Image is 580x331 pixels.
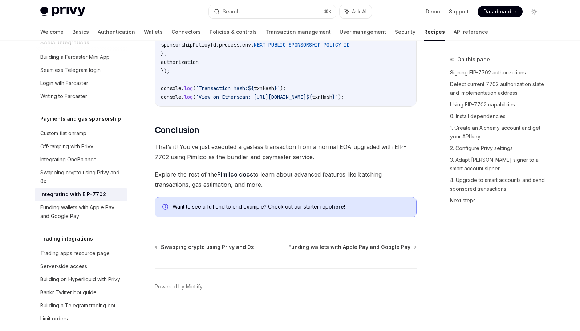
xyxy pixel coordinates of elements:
a: Off-ramping with Privy [35,140,127,153]
span: Ask AI [352,8,366,15]
div: Server-side access [40,262,87,271]
div: Building a Farcaster Mini App [40,53,110,61]
div: Login with Farcaster [40,79,88,88]
span: That’s it! You’ve just executed a gasless transaction from a normal EOA upgraded with EIP-7702 us... [155,142,417,162]
a: Welcome [40,23,64,41]
div: Swapping crypto using Privy and 0x [40,168,123,186]
span: NEXT_PUBLIC_SPONSORSHIP_POLICY_ID [254,41,350,48]
button: Search...⌘K [209,5,336,18]
button: Ask AI [340,5,372,18]
span: `View on Etherscan: [URL][DOMAIN_NAME] [196,94,306,100]
span: txnHash [254,85,274,92]
a: API reference [454,23,488,41]
div: Off-ramping with Privy [40,142,93,151]
span: }); [161,68,170,74]
a: Security [395,23,415,41]
a: Swapping crypto using Privy and 0x [35,166,127,188]
div: Integrating with EIP-7702 [40,190,106,199]
a: Wallets [144,23,163,41]
a: Dashboard [478,6,523,17]
a: Building a Farcaster Mini App [35,51,127,64]
a: Swapping crypto using Privy and 0x [155,243,254,251]
a: Integrating OneBalance [35,153,127,166]
span: ( [193,94,196,100]
a: Basics [72,23,89,41]
span: env [242,41,251,48]
span: console [161,85,181,92]
span: Want to see a full end to end example? Check out our starter repo ! [173,203,409,210]
span: `Transaction hash: [196,85,248,92]
a: 4. Upgrade to smart accounts and send sponsored transactions [450,174,546,195]
a: 2. Configure Privy settings [450,142,546,154]
span: . [181,94,184,100]
span: ); [338,94,344,100]
span: sponsorshipPolicyId: [161,41,219,48]
span: Dashboard [483,8,511,15]
a: Server-side access [35,260,127,273]
a: Signing EIP-7702 authorizations [450,67,546,78]
span: ` [335,94,338,100]
span: ( [193,85,196,92]
a: User management [340,23,386,41]
img: light logo [40,7,85,17]
a: Transaction management [265,23,331,41]
span: } [332,94,335,100]
a: Trading apps resource page [35,247,127,260]
div: Seamless Telegram login [40,66,101,74]
a: 1. Create an Alchemy account and get your API key [450,122,546,142]
a: Policies & controls [210,23,257,41]
span: Conclusion [155,124,199,136]
a: Seamless Telegram login [35,64,127,77]
a: Detect current 7702 authorization state and implementation address [450,78,546,99]
span: }, [161,50,167,57]
span: } [274,85,277,92]
a: Building a Telegram trading bot [35,299,127,312]
span: log [184,85,193,92]
a: here [332,203,344,210]
a: Custom fiat onramp [35,127,127,140]
span: txnHash [312,94,332,100]
span: Explore the rest of the to learn about advanced features like batching transactions, gas estimati... [155,169,417,190]
a: Pimlico docs [217,171,253,178]
div: Funding wallets with Apple Pay and Google Pay [40,203,123,221]
h5: Trading integrations [40,234,93,243]
span: Swapping crypto using Privy and 0x [161,243,254,251]
span: process [219,41,239,48]
a: Demo [426,8,440,15]
a: 3. Adapt [PERSON_NAME] signer to a smart account signer [450,154,546,174]
a: Using EIP-7702 capabilities [450,99,546,110]
div: Limit orders [40,314,68,323]
a: Login with Farcaster [35,77,127,90]
button: Toggle dark mode [528,6,540,17]
a: Recipes [424,23,445,41]
div: Building a Telegram trading bot [40,301,115,310]
a: Building on Hyperliquid with Privy [35,273,127,286]
a: Writing to Farcaster [35,90,127,103]
div: Building on Hyperliquid with Privy [40,275,120,284]
span: ); [280,85,286,92]
span: console [161,94,181,100]
span: ` [277,85,280,92]
span: On this page [457,55,490,64]
a: Next steps [450,195,546,206]
a: Funding wallets with Apple Pay and Google Pay [35,201,127,223]
span: . [239,41,242,48]
span: authorization [161,59,199,65]
div: Custom fiat onramp [40,129,86,138]
a: Authentication [98,23,135,41]
span: ${ [306,94,312,100]
div: Integrating OneBalance [40,155,97,164]
a: Support [449,8,469,15]
a: Powered by Mintlify [155,283,203,290]
a: Funding wallets with Apple Pay and Google Pay [288,243,416,251]
div: Writing to Farcaster [40,92,87,101]
a: Limit orders [35,312,127,325]
a: Integrating with EIP-7702 [35,188,127,201]
span: ${ [248,85,254,92]
span: ⌘ K [324,9,332,15]
a: Bankr Twitter bot guide [35,286,127,299]
div: Trading apps resource page [40,249,110,258]
a: 0. Install dependencies [450,110,546,122]
h5: Payments and gas sponsorship [40,114,121,123]
span: . [181,85,184,92]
